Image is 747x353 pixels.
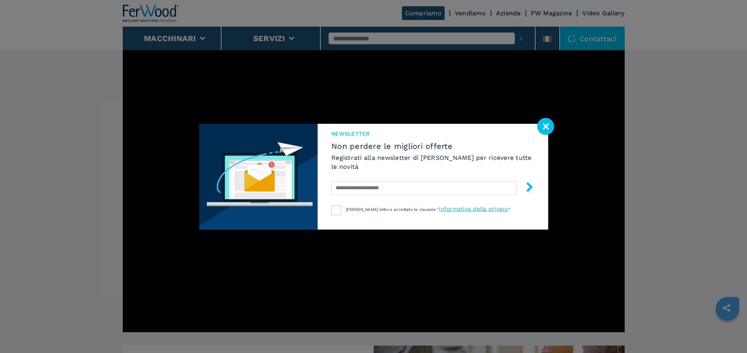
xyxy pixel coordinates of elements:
[331,153,534,171] h6: Registrati alla newsletter di [PERSON_NAME] per ricevere tutte le novità
[199,124,318,230] img: Newsletter image
[331,141,534,151] span: Non perdere le migliori offerte
[331,130,534,138] span: NEWSLETTER
[439,206,508,212] a: informativa della privacy
[346,207,439,212] span: [PERSON_NAME] letto e accettato le clausole "
[517,179,534,197] button: submit-button
[509,207,510,212] span: "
